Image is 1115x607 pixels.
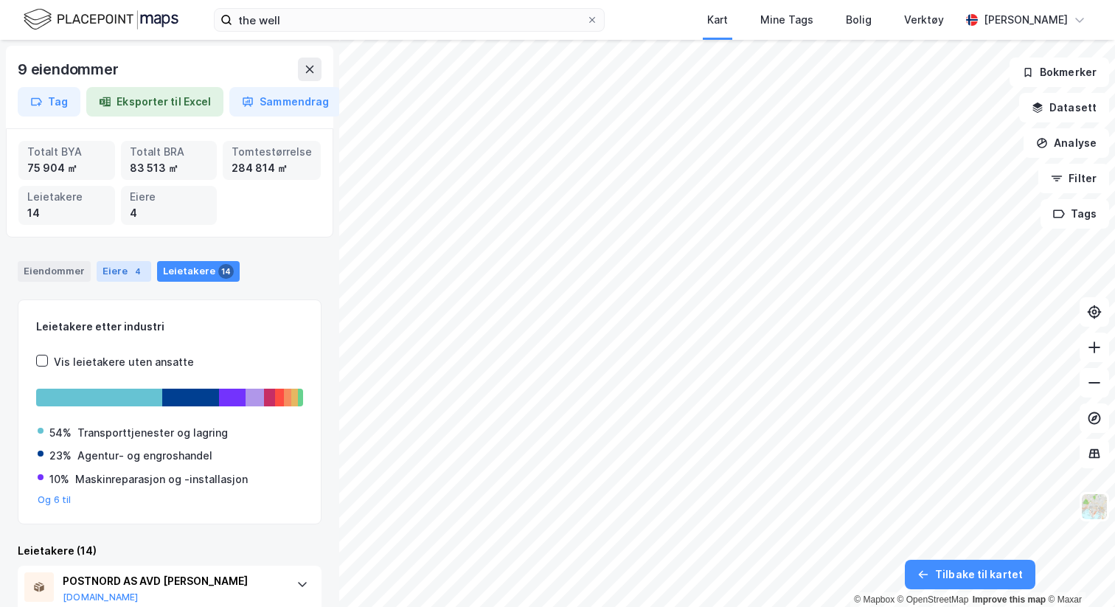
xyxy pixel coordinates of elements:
[27,160,106,176] div: 75 904 ㎡
[27,189,106,205] div: Leietakere
[130,205,209,221] div: 4
[854,594,895,605] a: Mapbox
[24,7,178,32] img: logo.f888ab2527a4732fd821a326f86c7f29.svg
[86,87,223,117] button: Eksporter til Excel
[984,11,1068,29] div: [PERSON_NAME]
[54,353,194,371] div: Vis leietakere uten ansatte
[1041,536,1115,607] div: Kontrollprogram for chat
[77,447,212,465] div: Agentur- og engroshandel
[232,9,586,31] input: Søk på adresse, matrikkel, gårdeiere, leietakere eller personer
[1038,164,1109,193] button: Filter
[97,261,151,282] div: Eiere
[1019,93,1109,122] button: Datasett
[1080,493,1108,521] img: Z
[707,11,728,29] div: Kart
[232,144,312,160] div: Tomtestørrelse
[904,11,944,29] div: Verktøy
[75,471,248,488] div: Maskinreparasjon og -installasjon
[157,261,240,282] div: Leietakere
[49,447,72,465] div: 23%
[18,87,80,117] button: Tag
[973,594,1046,605] a: Improve this map
[229,87,341,117] button: Sammendrag
[18,58,122,81] div: 9 eiendommer
[36,318,303,336] div: Leietakere etter industri
[38,494,72,506] button: Og 6 til
[1024,128,1109,158] button: Analyse
[846,11,872,29] div: Bolig
[63,572,282,590] div: POSTNORD AS AVD [PERSON_NAME]
[897,594,969,605] a: OpenStreetMap
[130,189,209,205] div: Eiere
[1041,199,1109,229] button: Tags
[760,11,813,29] div: Mine Tags
[1041,536,1115,607] iframe: Chat Widget
[905,560,1035,589] button: Tilbake til kartet
[18,261,91,282] div: Eiendommer
[18,542,322,560] div: Leietakere (14)
[49,471,69,488] div: 10%
[27,205,106,221] div: 14
[130,144,209,160] div: Totalt BRA
[49,424,72,442] div: 54%
[27,144,106,160] div: Totalt BYA
[63,592,139,603] button: [DOMAIN_NAME]
[130,160,209,176] div: 83 513 ㎡
[77,424,228,442] div: Transporttjenester og lagring
[1010,58,1109,87] button: Bokmerker
[131,264,145,279] div: 4
[232,160,312,176] div: 284 814 ㎡
[218,264,234,279] div: 14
